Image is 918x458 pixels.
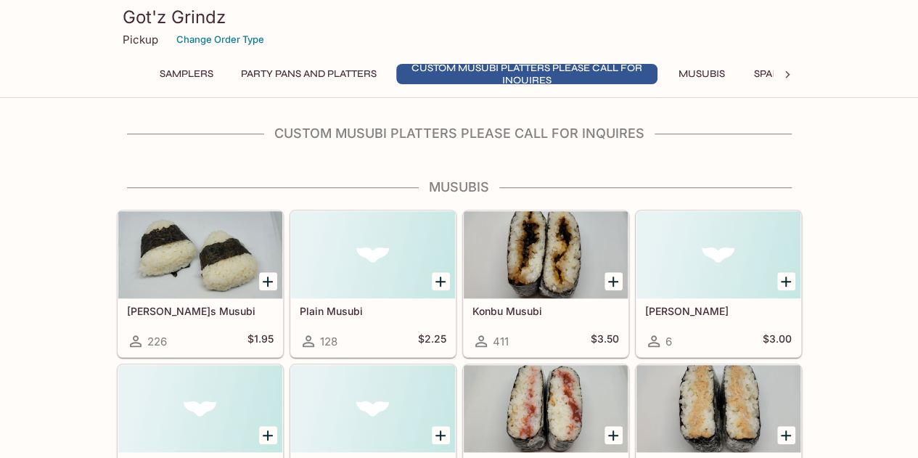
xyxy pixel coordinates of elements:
button: Custom Musubi Platters PLEASE CALL FOR INQUIRES [396,64,657,84]
button: Add Plain Musubi [432,272,450,290]
h5: $1.95 [247,332,274,350]
button: Samplers [152,64,221,84]
h4: Musubis [117,179,802,195]
button: Spam Musubis [746,64,838,84]
h5: $3.00 [763,332,792,350]
h5: $3.50 [591,332,619,350]
h5: Plain Musubi [300,305,446,317]
h5: Konbu Musubi [472,305,619,317]
button: Add Kimchee Musubi [432,426,450,444]
div: Takuan Musubi [118,365,282,452]
div: Kai G's Musubi [118,211,282,298]
p: Pickup [123,33,158,46]
button: Add Tuna Musubi [777,426,795,444]
a: [PERSON_NAME]s Musubi226$1.95 [118,210,283,357]
span: 128 [320,335,337,348]
button: Add Okaka Musubi [777,272,795,290]
h5: [PERSON_NAME]s Musubi [127,305,274,317]
button: Add Konbu Musubi [605,272,623,290]
div: Tuna Musubi [636,365,800,452]
div: Plain Musubi [291,211,455,298]
h5: [PERSON_NAME] [645,305,792,317]
button: Add Umeboshi Musubi [605,426,623,444]
a: [PERSON_NAME]6$3.00 [636,210,801,357]
button: Add Takuan Musubi [259,426,277,444]
a: Konbu Musubi411$3.50 [463,210,628,357]
h4: Custom Musubi Platters PLEASE CALL FOR INQUIRES [117,126,802,142]
span: 411 [493,335,509,348]
button: Party Pans and Platters [233,64,385,84]
span: 6 [665,335,672,348]
button: Add Kai G's Musubi [259,272,277,290]
h5: $2.25 [418,332,446,350]
button: Musubis [669,64,734,84]
button: Change Order Type [170,28,271,51]
div: Kimchee Musubi [291,365,455,452]
a: Plain Musubi128$2.25 [290,210,456,357]
div: Okaka Musubi [636,211,800,298]
span: 226 [147,335,167,348]
div: Konbu Musubi [464,211,628,298]
div: Umeboshi Musubi [464,365,628,452]
h3: Got'z Grindz [123,6,796,28]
